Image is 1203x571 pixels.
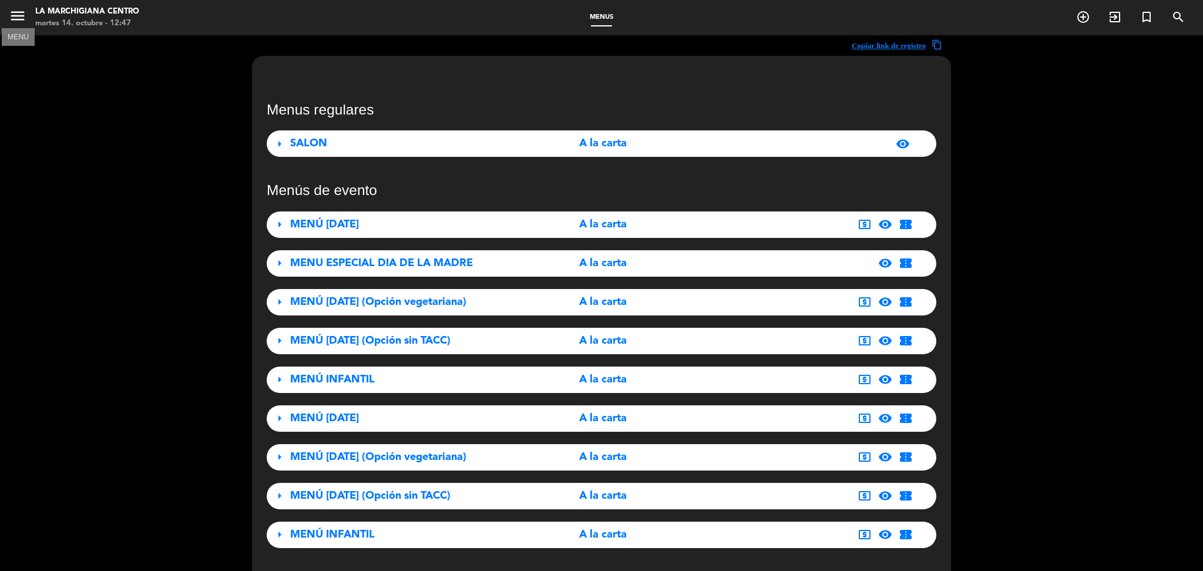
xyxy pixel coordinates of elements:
span: local_atm [858,528,872,542]
span: MENÚ INFANTIL [290,529,375,540]
span: A la carta [579,135,627,152]
span: A la carta [579,488,627,505]
span: local_atm [858,489,872,503]
span: MENÚ [DATE] (Opción vegetariana) [290,452,466,462]
span: arrow_right [273,372,287,387]
span: A la carta [579,526,627,543]
span: A la carta [579,371,627,388]
h3: Menús de evento [267,182,936,199]
span: A la carta [579,216,627,233]
span: local_atm [858,372,872,387]
span: confirmation_number [899,334,913,348]
span: arrow_right [273,295,287,309]
span: local_atm [858,334,872,348]
span: A la carta [579,410,627,427]
span: confirmation_number [899,295,913,309]
span: MENÚ [DATE] [290,219,359,230]
span: content_copy [932,39,942,52]
span: arrow_right [273,450,287,464]
span: visibility [878,450,892,464]
span: visibility [878,217,892,231]
div: martes 14. octubre - 12:47 [35,18,139,29]
span: MENU ESPECIAL DIA DE LA MADRE [290,258,473,268]
button: menu [9,7,26,29]
div: La Marchigiana Centro [35,6,139,18]
span: MENÚ [DATE] (Opción vegetariana) [290,297,466,307]
span: confirmation_number [899,372,913,387]
span: arrow_right [273,217,287,231]
span: MENÚ [DATE] [290,413,359,424]
span: Menus [584,14,619,21]
span: confirmation_number [899,217,913,231]
span: arrow_right [273,528,287,542]
span: A la carta [579,294,627,311]
span: visibility [878,372,892,387]
span: local_atm [858,295,872,309]
span: local_atm [858,411,872,425]
span: Copiar link de registro [852,39,926,52]
h3: Menus regulares [267,101,936,118]
span: local_atm [858,217,872,231]
span: visibility [896,137,910,151]
span: arrow_right [273,256,287,270]
span: visibility [878,334,892,348]
div: MENU [2,31,35,42]
span: confirmation_number [899,489,913,503]
i: turned_in_not [1140,10,1154,24]
span: visibility [878,528,892,542]
span: SALON [290,138,327,149]
span: arrow_right [273,137,287,151]
span: confirmation_number [899,411,913,425]
span: A la carta [579,255,627,272]
i: add_circle_outline [1076,10,1090,24]
span: confirmation_number [899,528,913,542]
span: visibility [878,411,892,425]
span: A la carta [579,332,627,350]
span: MENÚ [DATE] (Opción sin TACC) [290,491,451,501]
span: confirmation_number [899,256,913,270]
span: visibility [878,256,892,270]
span: MENÚ INFANTIL [290,374,375,385]
span: MENÚ [DATE] (Opción sin TACC) [290,335,451,346]
i: exit_to_app [1108,10,1122,24]
span: arrow_right [273,489,287,503]
span: confirmation_number [899,450,913,464]
span: arrow_right [273,334,287,348]
i: search [1171,10,1185,24]
span: A la carta [579,449,627,466]
span: arrow_right [273,411,287,425]
i: menu [9,7,26,25]
span: local_atm [858,450,872,464]
span: visibility [878,295,892,309]
span: visibility [878,489,892,503]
